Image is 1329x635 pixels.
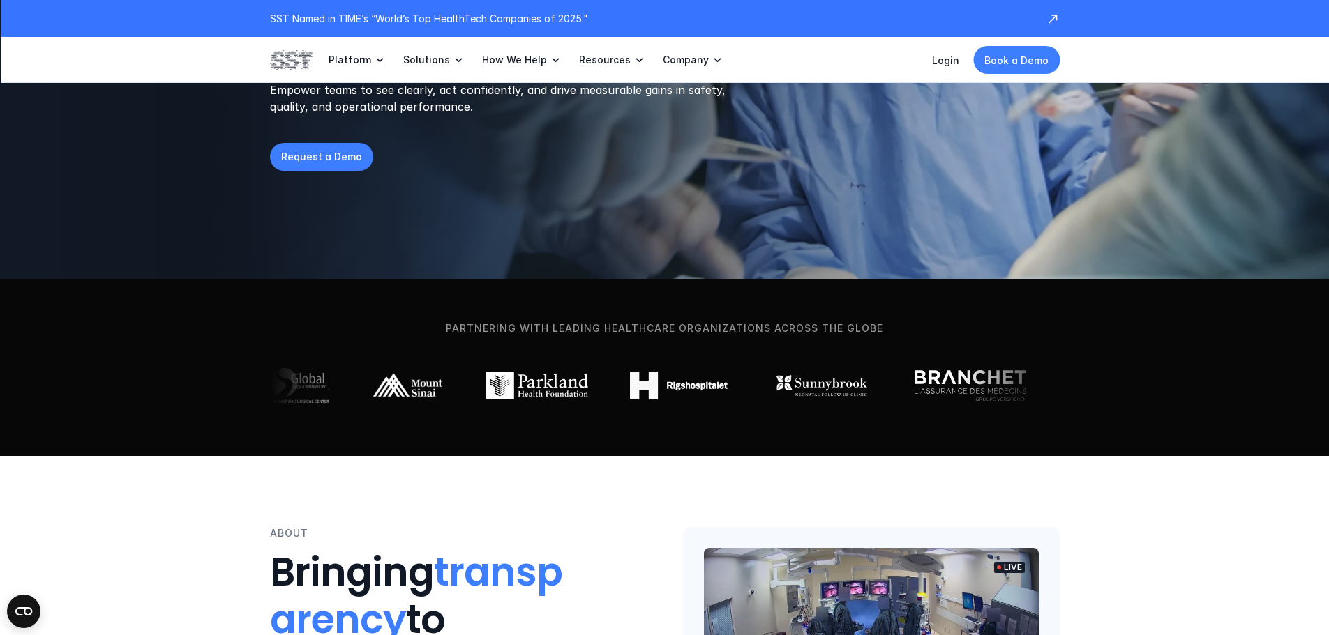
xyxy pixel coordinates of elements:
img: SST logo [270,48,312,72]
p: How We Help [482,54,547,66]
button: Open CMP widget [7,595,40,628]
p: Resources [579,54,631,66]
p: Partnering with leading healthcare organizations across the globe [24,321,1305,336]
img: Rigshospitalet logo [524,372,622,399]
p: LIVE [1004,562,1022,573]
img: Mount Sinai logo [265,372,338,399]
p: Solutions [403,54,450,66]
p: Book a Demo [984,53,1049,68]
img: Parkland logo [380,372,482,399]
p: ABOUT [270,526,308,541]
p: Empower teams to see clearly, act confidently, and drive measurable gains in safety, quality, and... [270,82,744,115]
p: Company [663,54,709,66]
a: Login [932,54,959,66]
p: Platform [329,54,371,66]
a: Request a Demo [270,143,373,171]
p: Request a Demo [281,149,362,164]
a: Platform [329,37,386,83]
a: Book a Demo [973,46,1060,74]
img: Universitatsklinikum Carl Gustav Carus logo [962,372,1069,399]
p: SST Named in TIME’s “World’s Top HealthTech Companies of 2025." [270,11,1032,26]
img: Sunnybrook logo [663,372,767,399]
